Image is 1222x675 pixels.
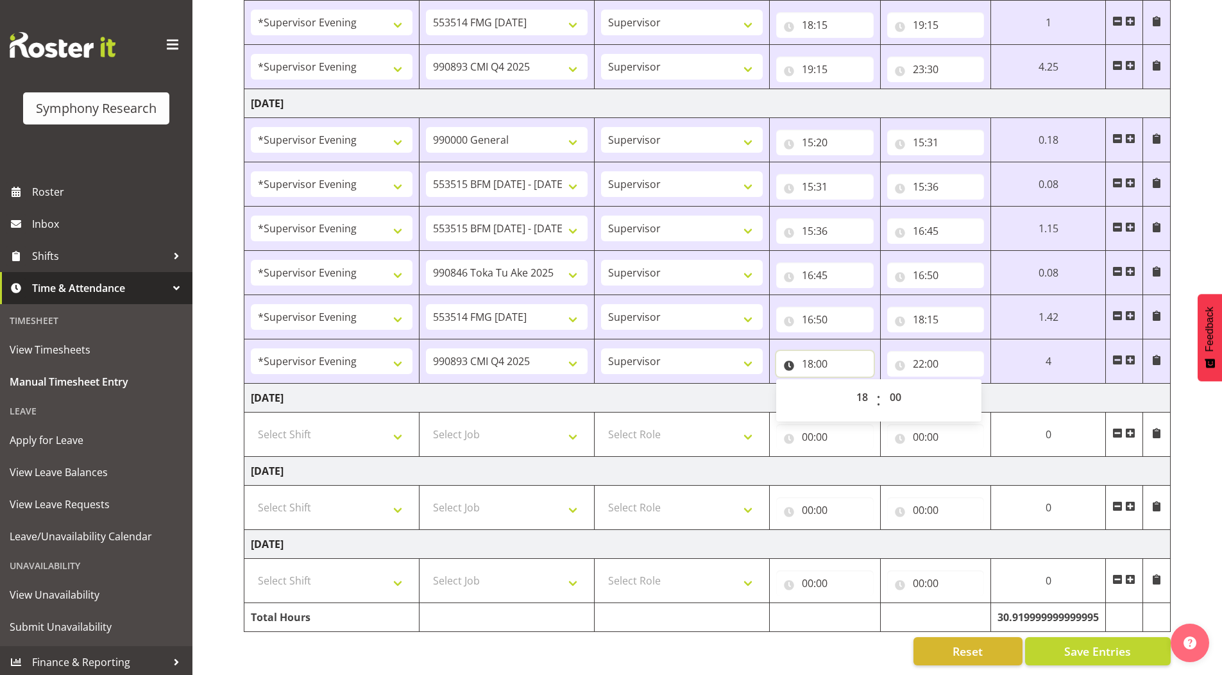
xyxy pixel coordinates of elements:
div: Leave [3,398,189,424]
td: [DATE] [244,530,1171,559]
a: View Leave Balances [3,456,189,488]
input: Click to select... [776,497,874,523]
input: Click to select... [776,174,874,200]
span: Time & Attendance [32,278,167,298]
span: View Unavailability [10,585,183,604]
a: View Timesheets [3,334,189,366]
input: Click to select... [887,307,985,332]
button: Feedback - Show survey [1198,294,1222,381]
button: Save Entries [1025,637,1171,665]
input: Click to select... [887,174,985,200]
span: Save Entries [1064,643,1131,660]
input: Click to select... [776,56,874,82]
td: 0.18 [991,118,1106,162]
td: 0 [991,486,1106,530]
td: 1.42 [991,295,1106,339]
a: Submit Unavailability [3,611,189,643]
input: Click to select... [776,351,874,377]
td: 0 [991,559,1106,603]
span: View Leave Requests [10,495,183,514]
div: Symphony Research [36,99,157,118]
span: View Timesheets [10,340,183,359]
input: Click to select... [887,351,985,377]
td: 4.25 [991,45,1106,89]
input: Click to select... [887,130,985,155]
span: View Leave Balances [10,463,183,482]
input: Click to select... [776,218,874,244]
span: Feedback [1204,307,1216,352]
td: 1 [991,1,1106,45]
input: Click to select... [776,130,874,155]
td: Total Hours [244,603,420,632]
img: Rosterit website logo [10,32,115,58]
span: : [876,384,881,416]
span: Finance & Reporting [32,653,167,672]
input: Click to select... [887,12,985,38]
input: Click to select... [887,218,985,244]
td: 1.15 [991,207,1106,251]
a: View Leave Requests [3,488,189,520]
a: Leave/Unavailability Calendar [3,520,189,552]
td: 0.08 [991,251,1106,295]
a: View Unavailability [3,579,189,611]
div: Timesheet [3,307,189,334]
input: Click to select... [887,497,985,523]
button: Reset [913,637,1023,665]
span: Roster [32,182,186,201]
input: Click to select... [776,307,874,332]
input: Click to select... [887,56,985,82]
td: 0.08 [991,162,1106,207]
a: Apply for Leave [3,424,189,456]
td: [DATE] [244,384,1171,413]
td: 4 [991,339,1106,384]
input: Click to select... [887,424,985,450]
td: [DATE] [244,89,1171,118]
input: Click to select... [776,424,874,450]
input: Click to select... [887,570,985,596]
td: [DATE] [244,457,1171,486]
span: Manual Timesheet Entry [10,372,183,391]
a: Manual Timesheet Entry [3,366,189,398]
td: 0 [991,413,1106,457]
input: Click to select... [776,570,874,596]
img: help-xxl-2.png [1184,637,1196,649]
span: Leave/Unavailability Calendar [10,527,183,546]
span: Reset [953,643,983,660]
span: Apply for Leave [10,431,183,450]
input: Click to select... [776,262,874,288]
div: Unavailability [3,552,189,579]
td: 30.919999999999995 [991,603,1106,632]
span: Submit Unavailability [10,617,183,637]
input: Click to select... [776,12,874,38]
span: Inbox [32,214,186,234]
input: Click to select... [887,262,985,288]
span: Shifts [32,246,167,266]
